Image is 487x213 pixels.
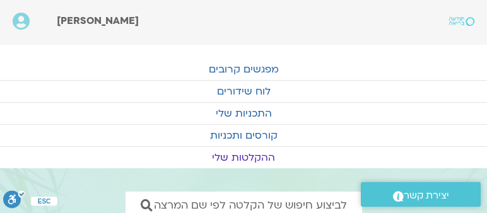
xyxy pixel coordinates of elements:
span: יצירת קשר [404,187,449,204]
a: יצירת קשר [361,182,481,207]
span: לביצוע חיפוש של הקלטה לפי שם המרצה [154,199,347,211]
span: [PERSON_NAME] [57,14,139,28]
